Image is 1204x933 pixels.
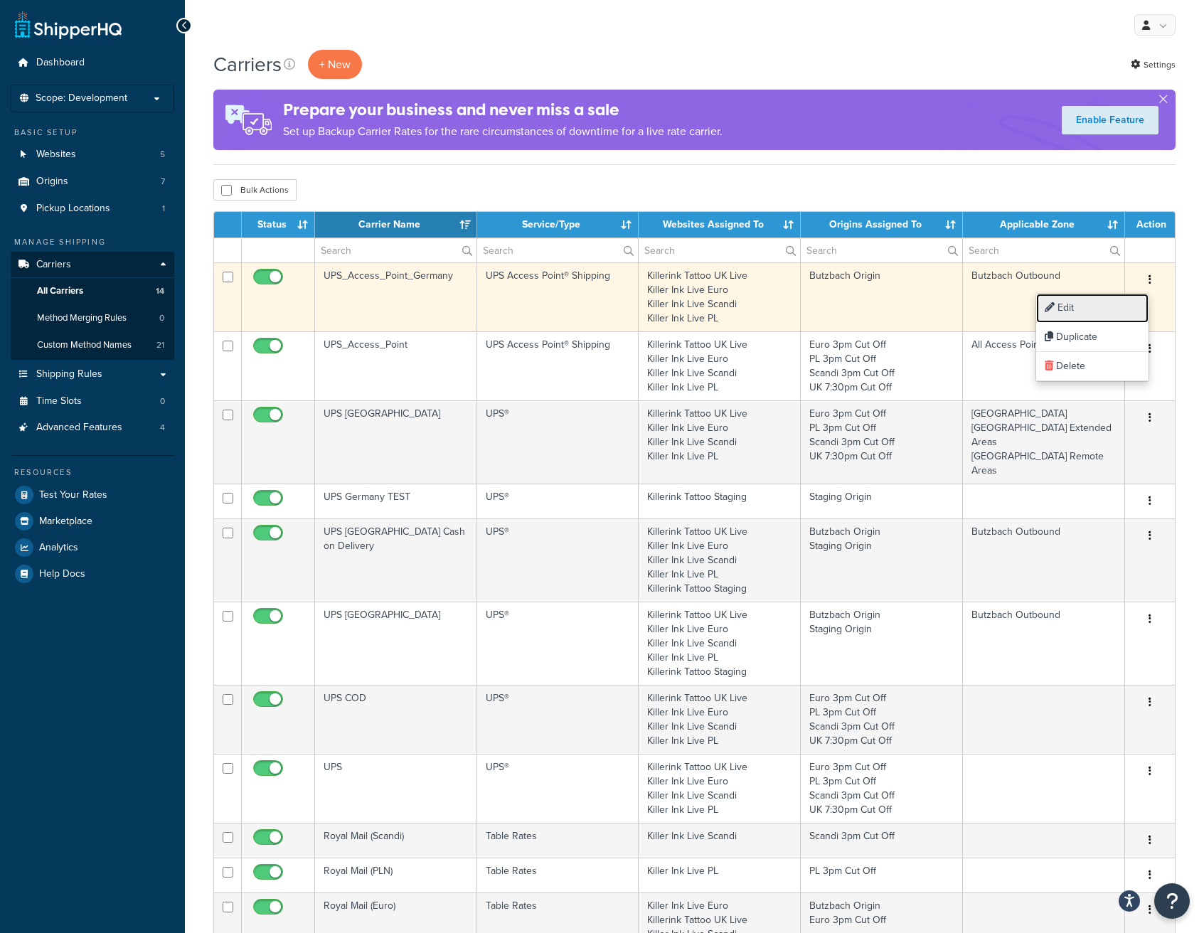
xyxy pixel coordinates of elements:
td: Euro 3pm Cut Off PL 3pm Cut Off Scandi 3pm Cut Off UK 7:30pm Cut Off [801,685,963,754]
li: Time Slots [11,388,174,415]
td: Butzbach Origin [801,262,963,331]
li: Pickup Locations [11,196,174,222]
div: Manage Shipping [11,236,174,248]
a: Pickup Locations 1 [11,196,174,222]
td: UPS [GEOGRAPHIC_DATA] Cash on Delivery [315,518,477,602]
td: Killerink Tattoo UK Live Killer Ink Live Euro Killer Ink Live Scandi Killer Ink Live PL [639,685,801,754]
td: Butzbach Outbound [963,518,1125,602]
td: Killerink Tattoo UK Live Killer Ink Live Euro Killer Ink Live Scandi Killer Ink Live PL [639,262,801,331]
li: Origins [11,169,174,195]
li: Test Your Rates [11,482,174,508]
td: Euro 3pm Cut Off PL 3pm Cut Off Scandi 3pm Cut Off UK 7:30pm Cut Off [801,400,963,484]
th: Origins Assigned To: activate to sort column ascending [801,212,963,238]
input: Search [315,238,476,262]
span: 0 [159,312,164,324]
td: Killer Ink Live PL [639,858,801,892]
span: Advanced Features [36,422,122,434]
span: 14 [156,285,164,297]
td: Butzbach Origin Staging Origin [801,518,963,602]
li: All Carriers [11,278,174,304]
a: Dashboard [11,50,174,76]
td: UPS [GEOGRAPHIC_DATA] [315,400,477,484]
td: Royal Mail (PLN) [315,858,477,892]
input: Search [963,238,1124,262]
a: Help Docs [11,561,174,587]
td: UPS® [477,400,639,484]
td: UPS Germany TEST [315,484,477,518]
td: UPS [GEOGRAPHIC_DATA] [315,602,477,685]
div: Basic Setup [11,127,174,139]
span: Analytics [39,542,78,554]
a: Delete [1036,352,1149,381]
span: 5 [160,149,165,161]
th: Websites Assigned To: activate to sort column ascending [639,212,801,238]
td: Butzbach Outbound [963,602,1125,685]
td: UPS Access Point® Shipping [477,262,639,331]
button: + New [308,50,362,79]
td: [GEOGRAPHIC_DATA] [GEOGRAPHIC_DATA] Extended Areas [GEOGRAPHIC_DATA] Remote Areas [963,400,1125,484]
td: UPS® [477,602,639,685]
th: Carrier Name: activate to sort column ascending [315,212,477,238]
a: Custom Method Names 21 [11,332,174,358]
td: Killerink Tattoo UK Live Killer Ink Live Euro Killer Ink Live Scandi Killer Ink Live PL Killerink... [639,518,801,602]
td: Killerink Tattoo UK Live Killer Ink Live Euro Killer Ink Live Scandi Killer Ink Live PL [639,331,801,400]
span: Origins [36,176,68,188]
td: Table Rates [477,823,639,858]
a: Enable Feature [1062,106,1158,134]
td: UPS_Access_Point [315,331,477,400]
span: Time Slots [36,395,82,407]
span: 0 [160,395,165,407]
span: Websites [36,149,76,161]
a: Websites 5 [11,142,174,168]
li: Advanced Features [11,415,174,441]
span: Marketplace [39,516,92,528]
td: UPS COD [315,685,477,754]
a: Edit [1036,294,1149,323]
th: Service/Type: activate to sort column ascending [477,212,639,238]
a: ShipperHQ Home [15,11,122,39]
a: Shipping Rules [11,361,174,388]
td: UPS_Access_Point_Germany [315,262,477,331]
td: UPS® [477,484,639,518]
td: UPS Access Point® Shipping [477,331,639,400]
td: Killerink Tattoo UK Live Killer Ink Live Euro Killer Ink Live Scandi Killer Ink Live PL Killerink... [639,602,801,685]
th: Applicable Zone: activate to sort column ascending [963,212,1125,238]
span: Carriers [36,259,71,271]
a: Time Slots 0 [11,388,174,415]
span: Test Your Rates [39,489,107,501]
td: Butzbach Origin Staging Origin [801,602,963,685]
a: Method Merging Rules 0 [11,305,174,331]
span: Shipping Rules [36,368,102,380]
td: Butzbach Outbound [963,262,1125,331]
td: UPS® [477,754,639,823]
a: All Carriers 14 [11,278,174,304]
img: ad-rules-rateshop-fe6ec290ccb7230408bd80ed9643f0289d75e0ffd9eb532fc0e269fcd187b520.png [213,90,283,150]
a: Analytics [11,535,174,560]
td: Table Rates [477,858,639,892]
span: All Carriers [37,285,83,297]
span: 7 [161,176,165,188]
a: Origins 7 [11,169,174,195]
td: Killerink Tattoo Staging [639,484,801,518]
th: Status: activate to sort column ascending [242,212,315,238]
a: Marketplace [11,508,174,534]
h1: Carriers [213,50,282,78]
td: UPS® [477,685,639,754]
input: Search [801,238,962,262]
td: Staging Origin [801,484,963,518]
li: Websites [11,142,174,168]
div: Resources [11,467,174,479]
td: PL 3pm Cut Off [801,858,963,892]
p: Set up Backup Carrier Rates for the rare circumstances of downtime for a live rate carrier. [283,122,723,142]
td: Euro 3pm Cut Off PL 3pm Cut Off Scandi 3pm Cut Off UK 7:30pm Cut Off [801,331,963,400]
td: Killer Ink Live Scandi [639,823,801,858]
a: Advanced Features 4 [11,415,174,441]
input: Search [477,238,639,262]
a: Settings [1131,55,1176,75]
h4: Prepare your business and never miss a sale [283,98,723,122]
td: Scandi 3pm Cut Off [801,823,963,858]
